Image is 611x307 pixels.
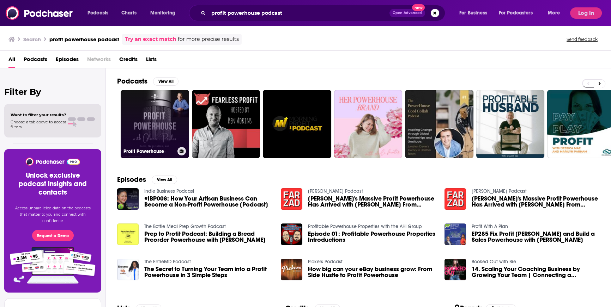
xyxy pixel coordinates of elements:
[25,158,80,166] img: Podchaser - Follow, Share and Rate Podcasts
[548,8,560,18] span: More
[308,259,343,265] a: Pickers Podcast
[121,8,137,18] span: Charts
[444,223,466,245] img: EP285 Fix Profit Leaks and Build a Sales Powerhouse with Nicholas Loise
[144,188,194,194] a: Indie Business Podcast
[153,77,179,86] button: View All
[117,175,177,184] a: EpisodesView All
[308,231,436,243] a: Episode 01: Profitable Powerhouse Properties Introductions
[144,266,272,278] a: The Secret to Turning Your Team into a Profit Powerhouse in 3 Simple Steps
[83,7,117,19] button: open menu
[87,8,108,18] span: Podcasts
[11,119,66,129] span: Choose a tab above to access filters.
[472,231,600,243] a: EP285 Fix Profit Leaks and Build a Sales Powerhouse with Nicholas Loise
[454,7,496,19] button: open menu
[13,171,93,197] h3: Unlock exclusive podcast insights and contacts
[472,188,527,194] a: Farzad Podcast
[144,223,226,229] a: The Bottle Meal Prep Growth Podcast
[412,4,425,11] span: New
[7,247,98,284] img: Pro Features
[6,6,73,20] img: Podchaser - Follow, Share and Rate Podcasts
[494,7,543,19] button: open menu
[125,35,176,43] a: Try an exact match
[121,90,189,158] a: Profit Powerhouse
[23,36,41,43] h3: Search
[4,87,101,97] h2: Filter By
[119,54,138,68] a: Credits
[24,54,47,68] a: Podcasts
[117,7,141,19] a: Charts
[208,7,389,19] input: Search podcasts, credits, & more...
[117,77,179,86] a: PodcastsView All
[144,231,272,243] a: Prep to Profit Podcast: Building a Bread Preorder Powerhouse with Zach Martinucci
[56,54,79,68] a: Episodes
[472,223,508,229] a: Profit With A Plan
[144,259,191,265] a: The EntreMD Podcast
[178,35,239,43] span: for more precise results
[472,266,600,278] a: 14. Scaling Your Coaching Business by Growing Your Team | Connecting a Powerhouse Entrepreneur & ...
[472,231,600,243] span: EP285 Fix Profit [PERSON_NAME] and Build a Sales Powerhouse with [PERSON_NAME]
[393,11,422,15] span: Open Advanced
[144,231,272,243] span: Prep to Profit Podcast: Building a Bread Preorder Powerhouse with [PERSON_NAME]
[281,259,302,280] img: How big can your eBay business grow: From Side Hustle to Profit Powerhouse
[196,5,452,21] div: Search podcasts, credits, & more...
[150,8,175,18] span: Monitoring
[281,188,302,210] img: Tesla's Massive Profit Powerhouse Has Arrived with Matt Smith From Rebellionaire
[49,36,119,43] h3: profit powerhouse podcast
[152,176,177,184] button: View All
[117,175,146,184] h2: Episodes
[117,223,139,245] img: Prep to Profit Podcast: Building a Bread Preorder Powerhouse with Zach Martinucci
[117,77,147,86] h2: Podcasts
[472,196,600,208] a: Tesla's Massive Profit Powerhouse Has Arrived with Matt Smith From Rebellionaire
[145,7,184,19] button: open menu
[32,230,74,241] button: Request a Demo
[564,36,600,42] button: Send feedback
[117,188,139,210] img: #IBP008: How Your Artisan Business Can Become a Non-Profit Powerhouse [Podcast]
[472,259,516,265] a: Booked Out with Bre
[281,223,302,245] img: Episode 01: Profitable Powerhouse Properties Introductions
[308,266,436,278] a: How big can your eBay business grow: From Side Hustle to Profit Powerhouse
[570,7,602,19] button: Log In
[144,196,272,208] a: #IBP008: How Your Artisan Business Can Become a Non-Profit Powerhouse [Podcast]
[8,54,15,68] a: All
[459,8,487,18] span: For Business
[543,7,569,19] button: open menu
[499,8,533,18] span: For Podcasters
[87,54,111,68] span: Networks
[13,205,93,224] p: Access unparalleled data on the podcasts that matter to you and connect with confidence.
[308,196,436,208] a: Tesla's Massive Profit Powerhouse Has Arrived with Matt Smith From Rebellionaire
[308,188,363,194] a: Farzad Podcast
[308,223,422,229] a: Profitable Powerhouse Properties with the AHI Group
[117,259,139,280] img: The Secret to Turning Your Team into a Profit Powerhouse in 3 Simple Steps
[146,54,157,68] a: Lists
[389,9,425,17] button: Open AdvancedNew
[472,196,600,208] span: [PERSON_NAME]'s Massive Profit Powerhouse Has Arrived with [PERSON_NAME] From Rebellionaire
[123,148,175,154] h3: Profit Powerhouse
[444,259,466,280] img: 14. Scaling Your Coaching Business by Growing Your Team | Connecting a Powerhouse Entrepreneur & ...
[308,196,436,208] span: [PERSON_NAME]'s Massive Profit Powerhouse Has Arrived with [PERSON_NAME] From Rebellionaire
[444,188,466,210] img: Tesla's Massive Profit Powerhouse Has Arrived with Matt Smith From Rebellionaire
[11,112,66,117] span: Want to filter your results?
